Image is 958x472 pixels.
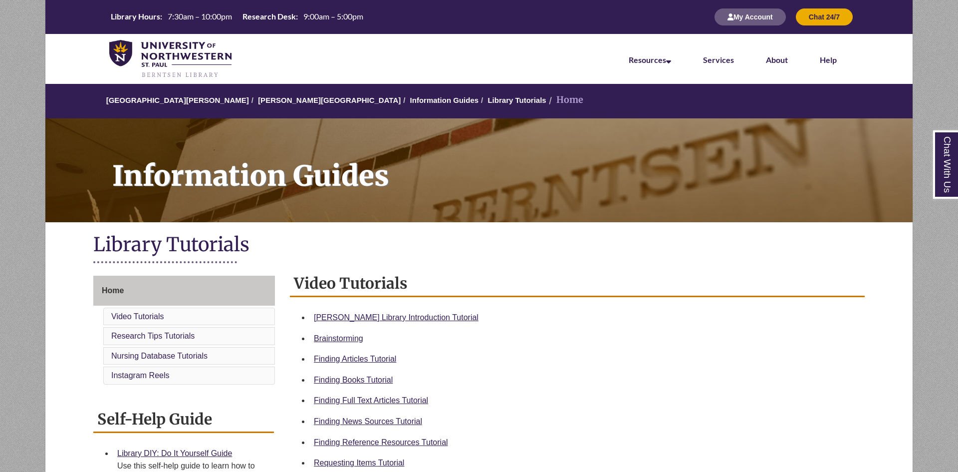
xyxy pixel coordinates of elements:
a: Finding Books Tutorial [314,376,393,384]
a: Finding News Sources Tutorial [314,417,422,426]
a: Finding Reference Resources Tutorial [314,438,448,447]
li: Home [546,93,583,107]
a: Research Tips Tutorials [111,332,195,340]
a: Brainstorming [314,334,363,343]
span: 9:00am – 5:00pm [303,11,363,21]
button: My Account [715,8,786,25]
a: Instagram Reels [111,371,170,380]
a: Nursing Database Tutorials [111,352,208,360]
a: Resources [629,55,671,64]
img: UNWSP Library Logo [109,40,232,79]
a: Home [93,276,275,306]
a: Information Guides [45,118,913,222]
a: Finding Full Text Articles Tutorial [314,396,428,405]
a: My Account [715,12,786,21]
a: Library DIY: Do It Yourself Guide [117,449,232,458]
a: Hours Today [107,11,367,23]
h2: Self-Help Guide [93,407,274,433]
div: Guide Page Menu [93,276,275,387]
a: Services [703,55,734,64]
a: [PERSON_NAME] Library Introduction Tutorial [314,313,479,322]
h1: Information Guides [101,118,913,209]
span: Home [102,286,124,295]
a: About [766,55,788,64]
h2: Video Tutorials [290,271,865,297]
table: Hours Today [107,11,367,22]
span: 7:30am – 10:00pm [168,11,232,21]
a: Help [820,55,837,64]
th: Research Desk: [239,11,299,22]
th: Library Hours: [107,11,164,22]
a: [GEOGRAPHIC_DATA][PERSON_NAME] [106,96,249,104]
a: Finding Articles Tutorial [314,355,396,363]
a: [PERSON_NAME][GEOGRAPHIC_DATA] [258,96,401,104]
a: Video Tutorials [111,312,164,321]
h1: Library Tutorials [93,232,865,259]
button: Chat 24/7 [796,8,853,25]
a: Library Tutorials [487,96,546,104]
a: Information Guides [410,96,479,104]
a: Chat 24/7 [796,12,853,21]
a: Requesting Items Tutorial [314,459,404,467]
